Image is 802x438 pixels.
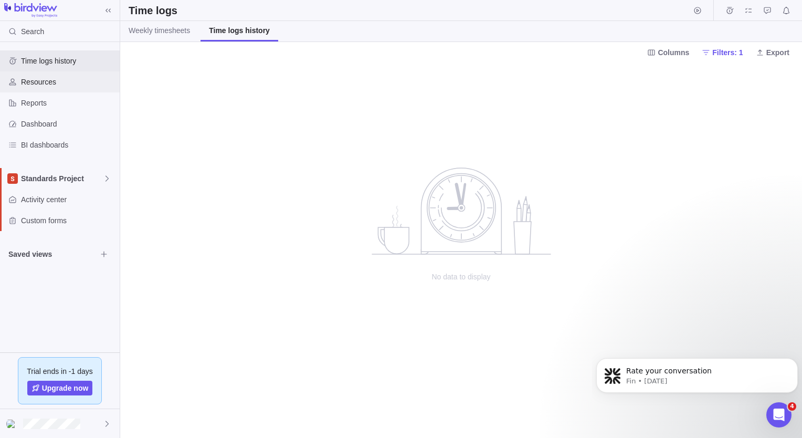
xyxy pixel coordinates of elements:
span: Upgrade now [42,383,89,393]
a: Weekly timesheets [120,21,198,41]
span: Resources [21,77,115,87]
span: My assignments [741,3,756,18]
iframe: Intercom notifications message [592,336,802,410]
span: Time logs history [21,56,115,66]
img: logo [4,3,57,18]
span: Search [21,26,44,37]
a: Upgrade now [27,381,93,395]
span: Export [752,45,794,60]
span: No data to display [356,272,566,282]
h2: Time logs [129,3,177,18]
span: Saved views [8,249,97,259]
a: Notifications [779,8,794,16]
span: Filters: 1 [698,45,747,60]
img: Show [6,420,19,428]
div: Shobnom Sultana [6,418,19,430]
span: BI dashboards [21,140,115,150]
span: Browse views [97,247,111,262]
a: Time logs history [201,21,278,41]
span: Activity center [21,194,115,205]
span: Reports [21,98,115,108]
a: My assignments [741,8,756,16]
span: Dashboard [21,119,115,129]
span: Columns [658,47,689,58]
span: Weekly timesheets [129,25,190,36]
a: Time logs [722,8,737,16]
span: Columns [643,45,693,60]
a: Approval requests [760,8,775,16]
span: Export [766,47,789,58]
span: Filters: 1 [712,47,743,58]
span: Custom forms [21,215,115,226]
span: Time logs history [209,25,270,36]
span: Trial ends in -1 days [27,366,93,377]
span: Time logs [722,3,737,18]
span: Approval requests [760,3,775,18]
span: Notifications [779,3,794,18]
span: Standards Project [21,173,103,184]
iframe: Intercom live chat [766,402,792,427]
span: Start timer [690,3,705,18]
span: 4 [788,402,796,411]
div: no data to show [356,62,566,438]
